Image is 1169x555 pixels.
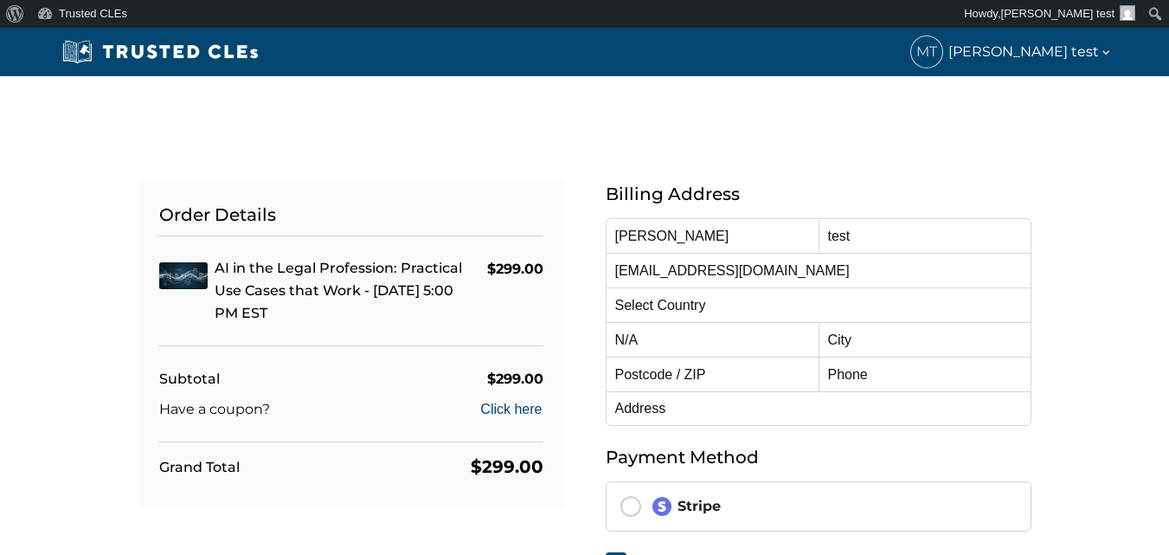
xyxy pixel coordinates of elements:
img: Trusted CLEs [57,39,264,65]
div: Stripe [652,496,1017,517]
input: stripeStripe [620,496,641,517]
img: AI in the Legal Profession: Practical Use Cases that Work - 10/15 - 5:00 PM EST [159,262,208,289]
input: Phone [819,357,1031,391]
div: Grand Total [159,455,240,479]
div: Have a coupon? [159,397,270,421]
div: $299.00 [471,453,543,481]
input: Last Name [819,218,1031,253]
span: [PERSON_NAME] test [948,40,1113,63]
div: $299.00 [487,257,543,281]
input: Address [606,391,1031,426]
input: City [819,322,1031,357]
input: Email Address [606,253,1031,287]
h5: Order Details [159,201,543,236]
span: [PERSON_NAME] test [1001,7,1114,20]
a: AI in the Legal Profession: Practical Use Cases that Work - [DATE] 5:00 PM EST [215,260,462,321]
button: Click here [479,399,543,420]
input: First Name [606,218,819,253]
img: stripe [652,496,672,517]
input: Postcode / ZIP [606,357,819,391]
h5: Payment Method [606,443,1031,471]
span: MT [911,36,942,68]
h5: Billing Address [606,180,1031,208]
div: $299.00 [487,367,543,390]
div: Subtotal [159,367,220,390]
